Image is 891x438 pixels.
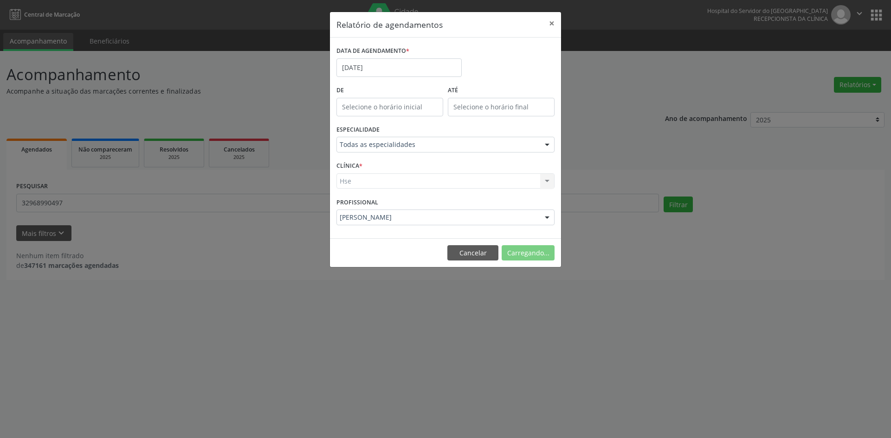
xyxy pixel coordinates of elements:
input: Selecione uma data ou intervalo [336,58,462,77]
button: Carregando... [502,245,555,261]
input: Selecione o horário final [448,98,555,116]
label: PROFISSIONAL [336,195,378,209]
label: DATA DE AGENDAMENTO [336,44,409,58]
label: ESPECIALIDADE [336,123,380,137]
button: Cancelar [447,245,498,261]
label: CLÍNICA [336,159,362,173]
span: [PERSON_NAME] [340,213,536,222]
label: De [336,83,443,98]
label: ATÉ [448,83,555,98]
h5: Relatório de agendamentos [336,19,443,31]
input: Selecione o horário inicial [336,98,443,116]
span: Todas as especialidades [340,140,536,149]
button: Close [542,12,561,35]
